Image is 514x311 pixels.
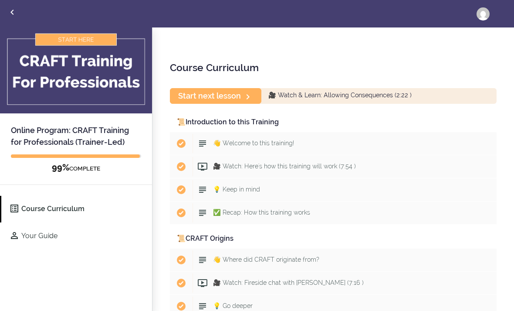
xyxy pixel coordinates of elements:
span: 💡 Go deeper [213,302,253,309]
a: Completed item 🎥 Watch: Fireside chat with [PERSON_NAME] (7:16 ) [170,272,497,294]
span: Completed item [170,249,193,271]
a: Start next lesson [170,88,261,103]
span: Completed item [170,272,193,294]
div: 📜CRAFT Origins [170,229,497,249]
a: Completed item 👋 Welcome to this training! [170,132,497,155]
span: 🎥 Watch: Fireside chat with [PERSON_NAME] (7:16 ) [213,279,364,286]
span: ✅ Recap: How this training works [213,209,310,216]
span: Completed item [170,132,193,155]
span: 🎥 Watch: Here's how this training will work (7:54 ) [213,163,356,170]
span: 👋 Welcome to this training! [213,140,294,147]
a: Your Guide [1,223,152,249]
a: Completed item 💡 Keep in mind [170,178,497,201]
a: Completed item 🎥 Watch: Here's how this training will work (7:54 ) [170,155,497,178]
svg: Back to courses [7,7,17,17]
span: Completed item [170,202,193,224]
a: Back to courses [0,0,24,26]
span: 👋 Where did CRAFT originate from? [213,256,319,263]
img: victoriawells-manlandro@coopcarecmc.com [477,7,490,21]
a: Completed item 👋 Where did CRAFT originate from? [170,249,497,271]
a: Course Curriculum [1,196,152,222]
div: 📜Introduction to this Training [170,113,497,132]
a: Completed item ✅ Recap: How this training works [170,202,497,224]
span: Completed item [170,178,193,201]
span: 🎥 Watch & Learn: Allowing Consequences (2:22 ) [268,92,412,99]
span: 99% [52,162,69,173]
span: 💡 Keep in mind [213,186,260,193]
div: COMPLETE [11,162,141,174]
h2: Course Curriculum [170,60,497,75]
span: Completed item [170,155,193,178]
